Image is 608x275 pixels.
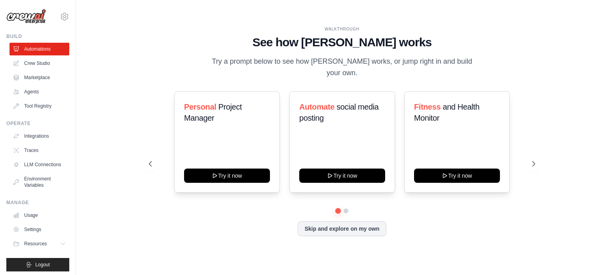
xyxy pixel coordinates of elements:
[9,173,69,192] a: Environment Variables
[9,85,69,98] a: Agents
[9,237,69,250] button: Resources
[299,102,379,122] span: social media posting
[9,144,69,157] a: Traces
[184,102,242,122] span: Project Manager
[9,100,69,112] a: Tool Registry
[6,33,69,40] div: Build
[414,169,500,183] button: Try it now
[9,158,69,171] a: LLM Connections
[299,169,385,183] button: Try it now
[149,35,535,49] h1: See how [PERSON_NAME] works
[9,43,69,55] a: Automations
[6,120,69,127] div: Operate
[6,9,46,24] img: Logo
[414,102,441,111] span: Fitness
[299,102,334,111] span: Automate
[6,258,69,271] button: Logout
[184,102,216,111] span: Personal
[6,199,69,206] div: Manage
[298,221,386,236] button: Skip and explore on my own
[414,102,479,122] span: and Health Monitor
[9,209,69,222] a: Usage
[9,57,69,70] a: Crew Studio
[9,71,69,84] a: Marketplace
[9,130,69,142] a: Integrations
[9,223,69,236] a: Settings
[24,241,47,247] span: Resources
[149,26,535,32] div: WALKTHROUGH
[35,262,50,268] span: Logout
[184,169,270,183] button: Try it now
[209,56,475,79] p: Try a prompt below to see how [PERSON_NAME] works, or jump right in and build your own.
